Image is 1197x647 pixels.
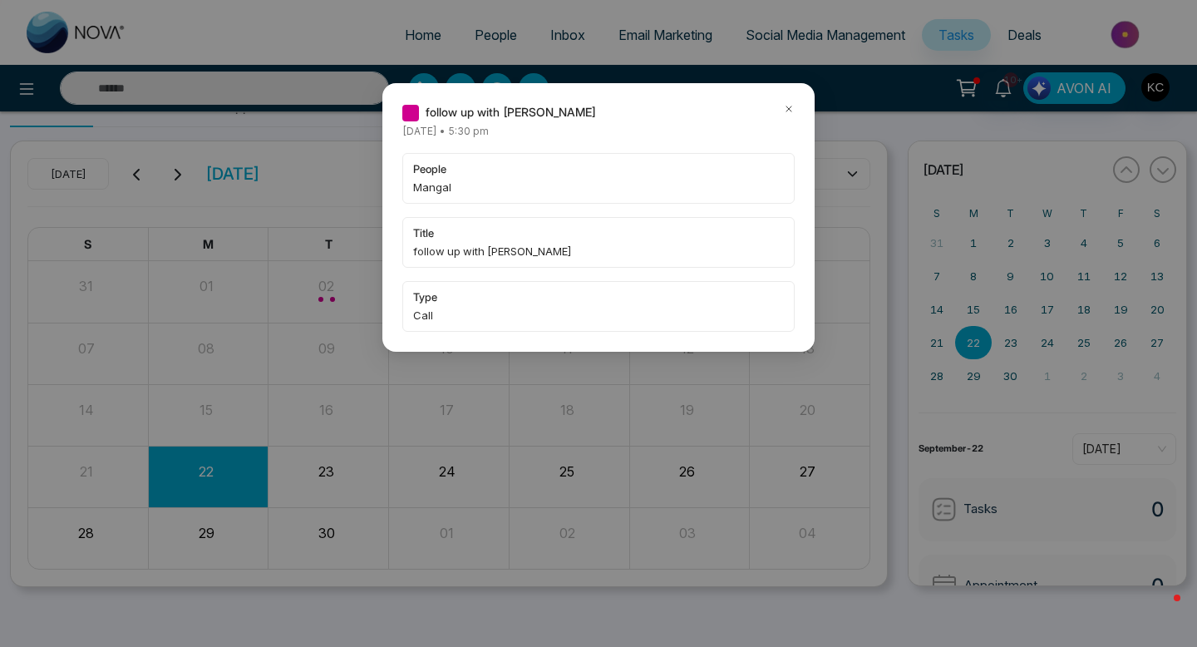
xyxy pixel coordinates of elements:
[413,179,784,195] span: Mangal
[413,225,784,241] span: title
[402,125,489,137] span: [DATE] • 5:30 pm
[413,289,784,305] span: type
[426,103,596,121] span: follow up with [PERSON_NAME]
[413,307,784,323] span: Call
[1140,590,1180,630] iframe: Intercom live chat
[413,161,784,177] span: people
[413,243,784,259] span: follow up with [PERSON_NAME]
